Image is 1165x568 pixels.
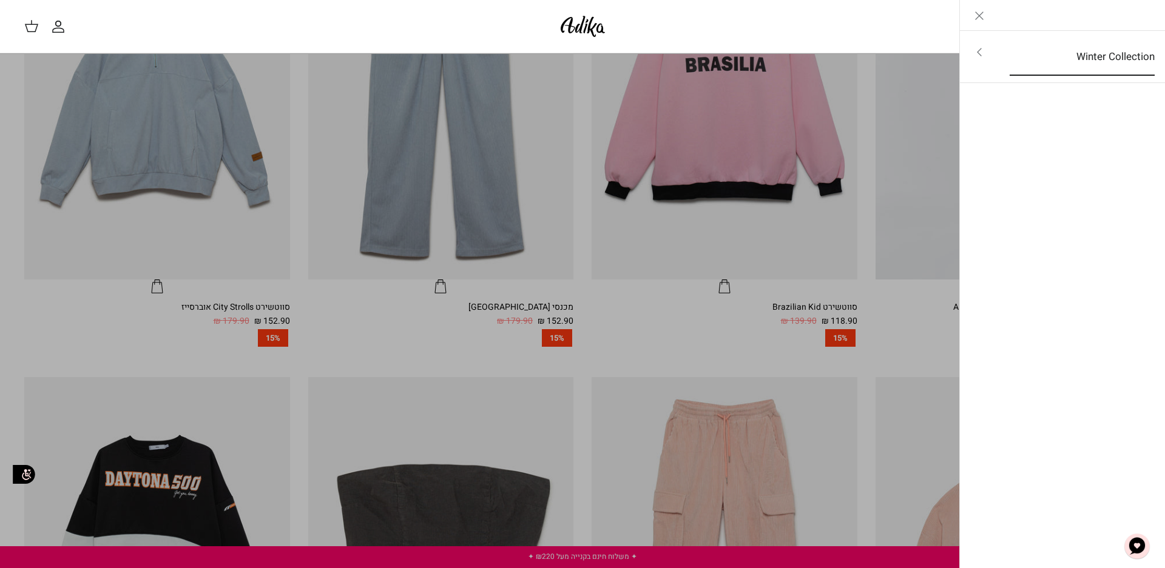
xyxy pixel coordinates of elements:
button: צ'אט [1119,528,1155,564]
a: החשבון שלי [51,19,70,34]
img: Adika IL [557,12,609,41]
img: accessibility_icon02.svg [9,459,39,489]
